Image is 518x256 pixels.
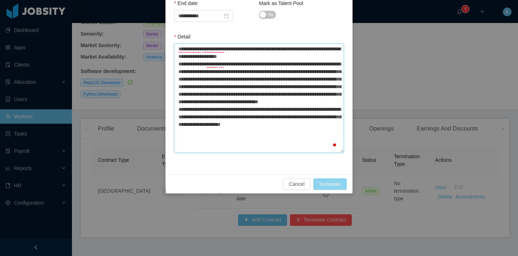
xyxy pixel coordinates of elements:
label: Mark as Talent Pool [259,0,303,6]
button: Terminate [313,178,347,190]
textarea: To enrich screen reader interactions, please activate Accessibility in Grammarly extension settings [174,44,344,153]
button: Cancel [283,178,310,190]
label: Detail [174,34,190,40]
span: No [268,11,273,18]
i: icon: calendar [224,13,229,18]
button: Mark as Talent Pool [259,11,276,19]
label: End date [174,0,198,6]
